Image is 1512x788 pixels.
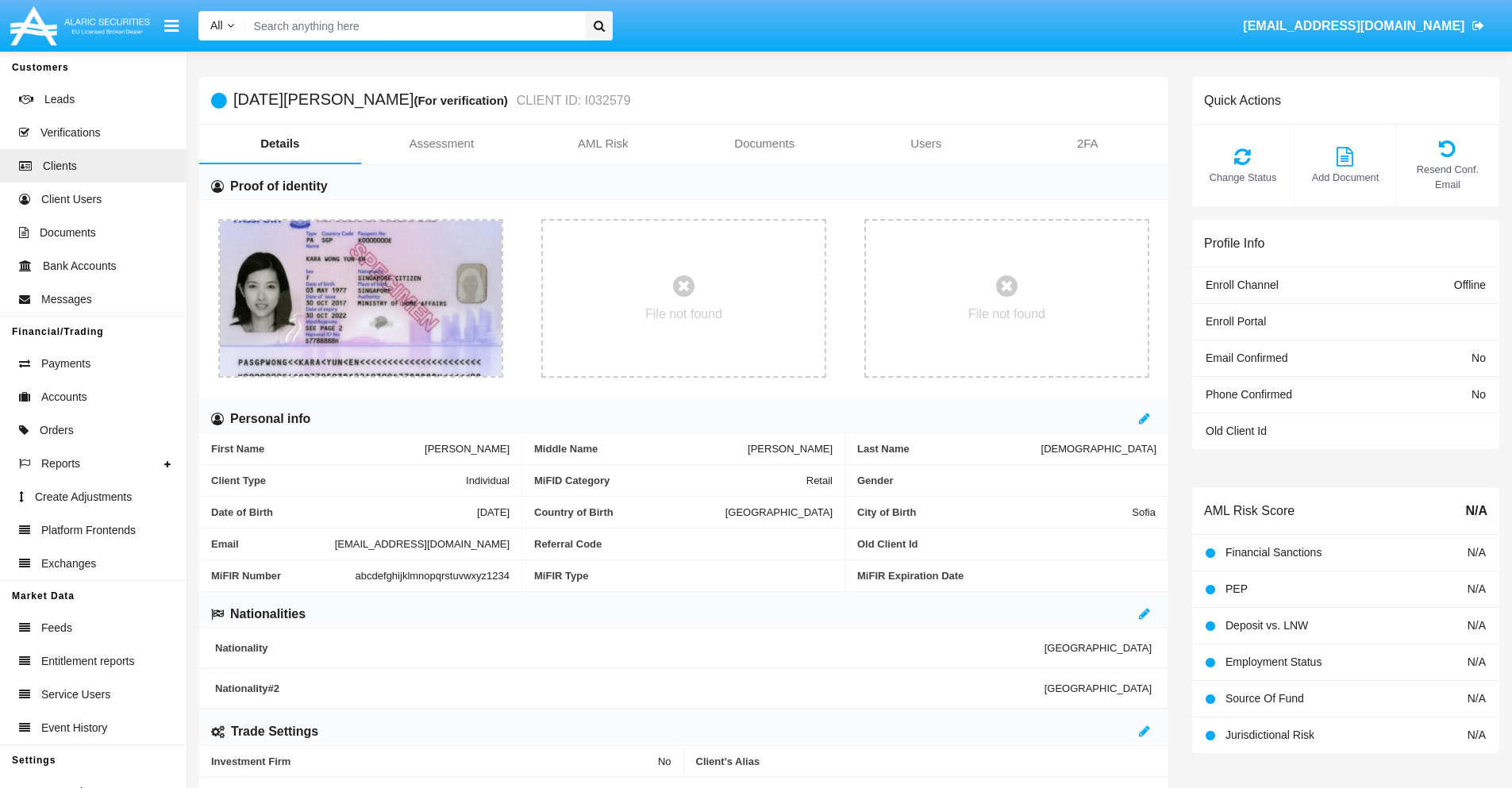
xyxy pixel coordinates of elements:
span: Individual [466,475,510,486]
span: [GEOGRAPHIC_DATA] [725,506,833,518]
span: Messages [41,291,92,308]
span: Service Users [41,686,110,703]
span: [EMAIL_ADDRESS][DOMAIN_NAME] [1243,19,1464,33]
a: [EMAIL_ADDRESS][DOMAIN_NAME] [1236,4,1492,48]
span: Nationality [215,642,1045,654]
span: Payments [41,356,90,372]
span: N/A [1468,546,1486,559]
span: City of Birth [857,506,1132,518]
a: All [198,17,246,34]
span: Reports [41,456,80,472]
span: Documents [40,225,96,241]
span: Sofia [1132,506,1156,518]
span: All [210,19,223,32]
span: Add Document [1302,170,1388,185]
img: Logo image [8,2,152,49]
span: Gender [857,475,1156,486]
span: Leads [44,91,75,108]
span: N/A [1468,655,1486,668]
h5: [DATE][PERSON_NAME] [233,91,631,110]
span: Entitlement reports [41,653,135,670]
span: MiFIR Expiration Date [857,570,1156,582]
span: [GEOGRAPHIC_DATA] [1045,682,1152,694]
span: Email Confirmed [1206,352,1287,364]
span: Enroll Channel [1206,279,1279,291]
span: Phone Confirmed [1206,388,1292,401]
span: Client Type [211,475,466,486]
span: Create Adjustments [35,489,132,505]
span: Retail [806,475,833,486]
span: N/A [1468,619,1486,632]
span: MiFID Category [534,475,806,486]
span: Date of Birth [211,506,477,518]
span: Email [211,538,335,550]
span: Clients [43,158,77,175]
span: MiFIR Number [211,570,356,582]
span: N/A [1468,582,1486,595]
span: [EMAIL_ADDRESS][DOMAIN_NAME] [335,538,510,550]
h6: Personal info [230,410,310,428]
span: Investment Firm [211,755,658,767]
span: MiFIR Type [534,570,833,582]
div: (For verification) [414,91,512,110]
span: Referral Code [534,538,833,550]
span: [PERSON_NAME] [425,443,510,455]
span: PEP [1225,582,1248,595]
span: Old Client Id [1206,425,1267,437]
span: Old Client Id [857,538,1156,550]
span: Client’s Alias [696,755,1157,767]
span: Last Name [857,443,1041,455]
a: Assessment [361,125,523,163]
span: Bank Accounts [43,258,117,275]
span: Jurisdictional Risk [1225,728,1314,741]
span: Country of Birth [534,506,725,518]
span: Event History [41,720,107,736]
span: abcdefghijklmnopqrstuvwxyz1234 [356,570,510,582]
span: Orders [40,422,74,439]
span: [PERSON_NAME] [748,443,833,455]
span: Source Of Fund [1225,692,1304,705]
a: Details [199,125,361,163]
span: [GEOGRAPHIC_DATA] [1045,642,1152,654]
span: [DATE] [477,506,510,518]
h6: Trade Settings [231,723,318,740]
span: Enroll Portal [1206,315,1266,328]
span: [DEMOGRAPHIC_DATA] [1041,443,1156,455]
span: N/A [1465,502,1487,521]
a: Users [845,125,1007,163]
span: Accounts [41,389,87,406]
span: Financial Sanctions [1225,546,1322,559]
span: Offline [1454,279,1486,291]
span: Exchanges [41,555,96,572]
span: First Name [211,443,425,455]
h6: Profile Info [1204,236,1264,251]
span: Employment Status [1225,655,1322,668]
span: Change Status [1200,170,1286,185]
span: No [1472,352,1486,364]
h6: AML Risk Score [1204,503,1295,518]
input: Search [246,11,580,40]
span: Client Users [41,191,102,208]
span: Verifications [40,125,100,141]
h6: Quick Actions [1204,93,1281,108]
span: Resend Conf. Email [1405,162,1491,192]
small: CLIENT ID: I032579 [513,94,631,107]
span: No [658,755,671,767]
span: Middle Name [534,443,748,455]
span: Deposit vs. LNW [1225,619,1308,632]
a: 2FA [1007,125,1169,163]
span: No [1472,388,1486,401]
a: AML Risk [522,125,684,163]
span: N/A [1468,692,1486,705]
span: Platform Frontends [41,522,136,539]
span: Feeds [41,620,72,636]
h6: Nationalities [230,605,306,623]
span: N/A [1468,728,1486,741]
a: Documents [684,125,846,163]
span: Nationality #2 [215,682,1045,694]
h6: Proof of identity [230,178,328,195]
